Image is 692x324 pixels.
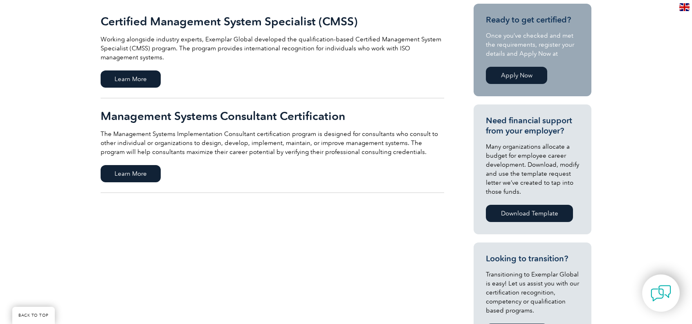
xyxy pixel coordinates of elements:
[101,129,444,156] p: The Management Systems Implementation Consultant certification program is designed for consultant...
[12,307,55,324] a: BACK TO TOP
[651,283,671,304] img: contact-chat.png
[486,116,579,136] h3: Need financial support from your employer?
[101,165,161,182] span: Learn More
[486,270,579,315] p: Transitioning to Exemplar Global is easy! Let us assist you with our certification recognition, c...
[486,15,579,25] h3: Ready to get certified?
[679,3,690,11] img: en
[486,205,573,222] a: Download Template
[101,4,444,98] a: Certified Management System Specialist (CMSS) Working alongside industry experts, Exemplar Global...
[486,67,547,84] a: Apply Now
[101,98,444,193] a: Management Systems Consultant Certification The Management Systems Implementation Consultant cert...
[101,35,444,62] p: Working alongside industry experts, Exemplar Global developed the qualification-based Certified M...
[486,142,579,196] p: Many organizations allocate a budget for employee career development. Download, modify and use th...
[101,15,444,28] h2: Certified Management System Specialist (CMSS)
[101,70,161,88] span: Learn More
[486,31,579,58] p: Once you’ve checked and met the requirements, register your details and Apply Now at
[486,254,579,264] h3: Looking to transition?
[101,109,444,122] h2: Management Systems Consultant Certification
